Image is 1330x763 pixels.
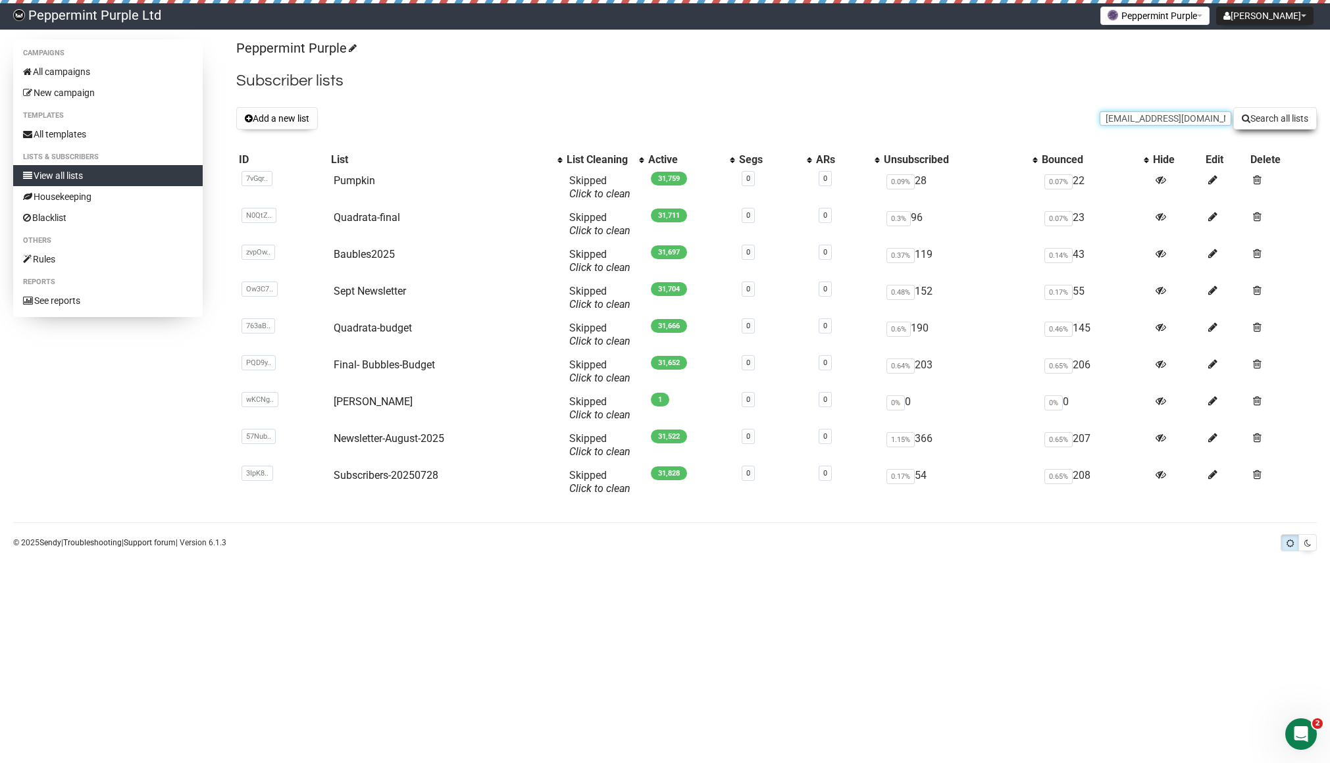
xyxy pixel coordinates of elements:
span: 7vGqr.. [242,171,272,186]
span: Skipped [569,248,630,274]
div: Unsubscribed [884,153,1025,166]
a: 0 [746,248,750,257]
a: Final- Bubbles-Budget [334,358,435,371]
a: 0 [746,211,750,220]
button: Peppermint Purple [1100,7,1210,25]
a: Quadrata-budget [334,322,412,334]
span: 0.07% [1044,211,1073,226]
a: [PERSON_NAME] [334,395,413,408]
td: 96 [881,206,1038,243]
a: 0 [823,469,827,478]
span: 0.65% [1044,469,1073,484]
span: Skipped [569,211,630,237]
a: View all lists [13,165,203,186]
span: 0.14% [1044,248,1073,263]
span: 0.09% [886,174,915,189]
a: Sendy [39,538,61,547]
a: Click to clean [569,372,630,384]
div: Active [648,153,723,166]
td: 203 [881,353,1038,390]
span: 0.64% [886,358,915,374]
a: New campaign [13,82,203,103]
span: 1 [651,393,669,406]
button: Add a new list [236,107,318,130]
span: 0% [1044,395,1063,410]
span: 31,697 [651,245,687,259]
td: 22 [1039,169,1150,206]
img: 1.png [1108,10,1118,20]
td: 119 [881,243,1038,280]
span: Skipped [569,358,630,384]
a: Click to clean [569,408,630,421]
a: 0 [823,248,827,257]
div: Hide [1153,153,1200,166]
span: 0.3% [886,211,911,226]
span: 3IpK8.. [242,466,273,481]
a: 0 [823,285,827,293]
div: Edit [1206,153,1245,166]
span: 31,828 [651,466,687,480]
td: 207 [1039,427,1150,464]
td: 0 [881,390,1038,427]
span: 0.37% [886,248,915,263]
span: 0.48% [886,285,915,300]
a: 0 [823,358,827,367]
td: 55 [1039,280,1150,316]
td: 43 [1039,243,1150,280]
div: Segs [739,153,800,166]
th: Hide: No sort applied, sorting is disabled [1150,151,1203,169]
a: 0 [746,174,750,183]
span: Skipped [569,174,630,200]
span: 0.6% [886,322,911,337]
td: 206 [1039,353,1150,390]
td: 145 [1039,316,1150,353]
span: 31,666 [651,319,687,333]
a: 0 [746,285,750,293]
li: Templates [13,108,203,124]
button: [PERSON_NAME] [1216,7,1314,25]
th: Segs: No sort applied, activate to apply an ascending sort [736,151,813,169]
th: Active: No sort applied, activate to apply an ascending sort [646,151,736,169]
iframe: Intercom live chat [1285,718,1317,750]
span: 763aB.. [242,318,275,333]
a: Sept Newsletter [334,285,406,297]
span: Skipped [569,469,630,495]
a: See reports [13,290,203,311]
a: 0 [746,469,750,478]
span: 1.15% [886,432,915,447]
a: Click to clean [569,445,630,458]
span: 31,522 [651,430,687,443]
td: 366 [881,427,1038,464]
div: Delete [1250,153,1314,166]
div: ARs [816,153,868,166]
div: Bounced [1042,153,1137,166]
th: ID: No sort applied, sorting is disabled [236,151,328,169]
span: 0% [886,395,905,410]
span: 0.17% [1044,285,1073,300]
span: 0.07% [1044,174,1073,189]
a: Pumpkin [334,174,375,187]
a: Click to clean [569,298,630,310]
a: Peppermint Purple [236,40,355,56]
span: 57Nub.. [242,429,276,444]
a: Click to clean [569,482,630,495]
td: 190 [881,316,1038,353]
span: 31,704 [651,282,687,296]
span: 31,711 [651,209,687,222]
li: Others [13,233,203,249]
th: Delete: No sort applied, sorting is disabled [1248,151,1317,169]
a: Baubles2025 [334,248,395,260]
a: Click to clean [569,224,630,237]
a: Click to clean [569,187,630,200]
a: 0 [823,432,827,441]
a: Troubleshooting [63,538,122,547]
a: 0 [746,395,750,404]
a: Housekeeping [13,186,203,207]
div: List Cleaning [567,153,632,166]
div: ID [239,153,326,166]
span: Skipped [569,322,630,347]
a: Support forum [124,538,176,547]
li: Campaigns [13,45,203,61]
td: 0 [1039,390,1150,427]
a: 0 [823,395,827,404]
